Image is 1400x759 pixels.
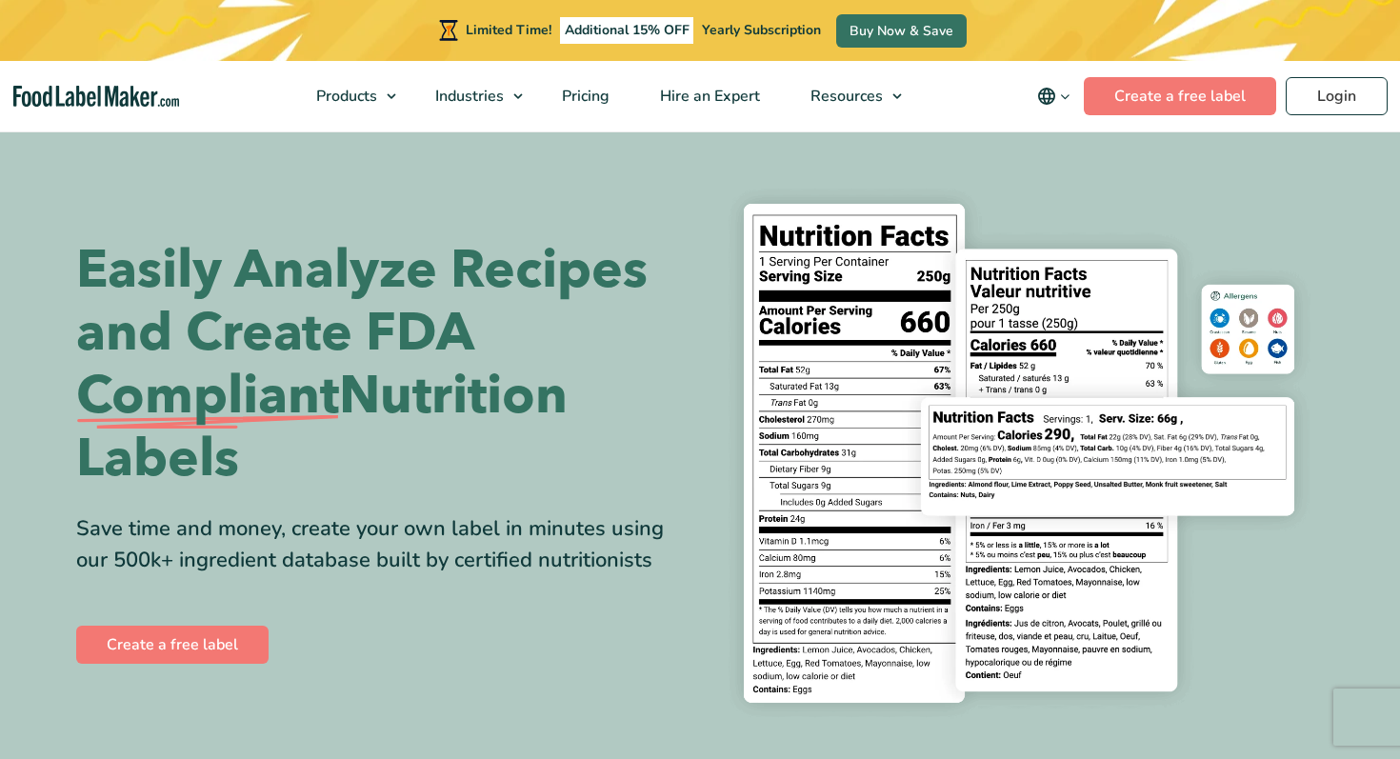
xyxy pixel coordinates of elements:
[635,61,781,131] a: Hire an Expert
[76,365,339,428] span: Compliant
[836,14,967,48] a: Buy Now & Save
[76,626,269,664] a: Create a free label
[654,86,762,107] span: Hire an Expert
[76,513,686,576] div: Save time and money, create your own label in minutes using our 500k+ ingredient database built b...
[310,86,379,107] span: Products
[410,61,532,131] a: Industries
[805,86,885,107] span: Resources
[430,86,506,107] span: Industries
[702,21,821,39] span: Yearly Subscription
[76,239,686,490] h1: Easily Analyze Recipes and Create FDA Nutrition Labels
[291,61,406,131] a: Products
[1286,77,1388,115] a: Login
[556,86,611,107] span: Pricing
[560,17,694,44] span: Additional 15% OFF
[466,21,551,39] span: Limited Time!
[786,61,911,131] a: Resources
[1084,77,1276,115] a: Create a free label
[537,61,630,131] a: Pricing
